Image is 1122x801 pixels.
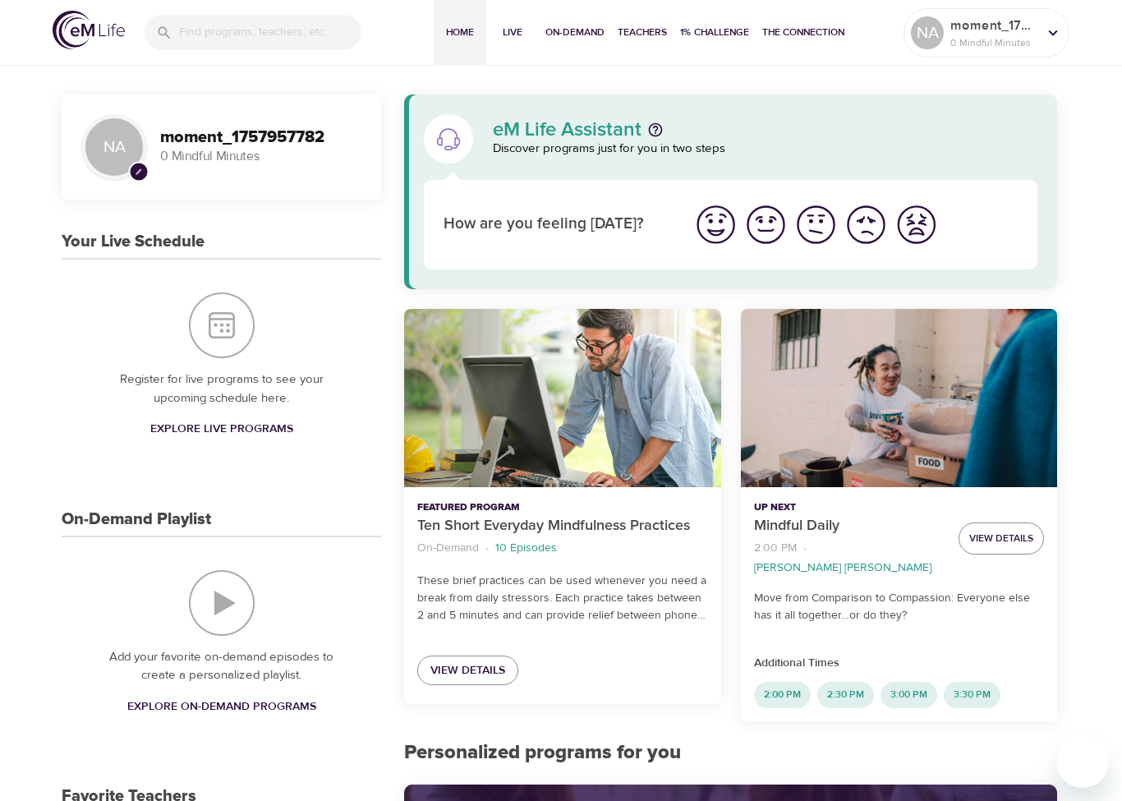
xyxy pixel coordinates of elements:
h3: On-Demand Playlist [62,510,211,529]
span: Explore On-Demand Programs [127,697,316,717]
div: 2:30 PM [817,682,874,708]
span: View Details [969,530,1033,547]
a: Explore On-Demand Programs [121,692,323,722]
div: 3:30 PM [944,682,1000,708]
p: 0 Mindful Minutes [950,35,1037,50]
a: Explore Live Programs [144,414,300,444]
button: I'm feeling ok [791,200,841,250]
img: eM Life Assistant [435,126,462,152]
span: Explore Live Programs [150,419,293,440]
p: 2:00 PM [754,540,797,557]
p: Register for live programs to see your upcoming schedule here. [94,371,348,407]
nav: breadcrumb [754,537,945,577]
img: On-Demand Playlist [189,570,255,636]
p: Additional Times [754,655,1044,672]
p: [PERSON_NAME] [PERSON_NAME] [754,559,931,577]
p: How are you feeling [DATE]? [444,213,671,237]
img: logo [53,11,125,49]
p: Move from Comparison to Compassion: Everyone else has it all together…or do they? [754,590,1044,624]
button: Mindful Daily [741,309,1057,487]
span: Home [440,24,480,41]
span: View Details [430,661,505,681]
span: Teachers [618,24,667,41]
p: eM Life Assistant [493,120,641,140]
img: worst [894,202,939,247]
div: NA [81,114,147,180]
button: View Details [959,522,1044,555]
p: 0 Mindful Minutes [160,147,361,166]
img: Your Live Schedule [189,292,255,358]
p: Ten Short Everyday Mindfulness Practices [417,515,707,537]
li: · [803,537,807,559]
p: Mindful Daily [754,515,945,537]
img: good [743,202,789,247]
button: I'm feeling good [741,200,791,250]
button: I'm feeling great [691,200,741,250]
input: Find programs, teachers, etc... [179,15,361,50]
h2: Personalized programs for you [404,741,1057,765]
span: 2:00 PM [754,688,811,702]
span: 2:30 PM [817,688,874,702]
div: NA [911,16,944,49]
span: 1% Challenge [680,24,749,41]
span: 3:00 PM [881,688,937,702]
h3: moment_1757957782 [160,128,361,147]
p: Up Next [754,500,945,515]
img: great [693,202,738,247]
span: On-Demand [545,24,605,41]
p: 10 Episodes [495,540,557,557]
nav: breadcrumb [417,537,707,559]
div: 2:00 PM [754,682,811,708]
iframe: Button to launch messaging window [1056,735,1109,788]
span: The Connection [762,24,844,41]
p: These brief practices can be used whenever you need a break from daily stressors. Each practice t... [417,573,707,624]
button: I'm feeling bad [841,200,891,250]
li: · [485,537,489,559]
button: I'm feeling worst [891,200,941,250]
img: ok [793,202,839,247]
p: moment_1757957782 [950,16,1037,35]
span: Live [493,24,532,41]
p: Discover programs just for you in two steps [493,140,1037,159]
p: On-Demand [417,540,479,557]
p: Add your favorite on-demand episodes to create a personalized playlist. [94,648,348,685]
a: View Details [417,656,518,686]
button: Ten Short Everyday Mindfulness Practices [404,309,720,487]
span: 3:30 PM [944,688,1000,702]
div: 3:00 PM [881,682,937,708]
h3: Your Live Schedule [62,232,205,251]
img: bad [844,202,889,247]
p: Featured Program [417,500,707,515]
